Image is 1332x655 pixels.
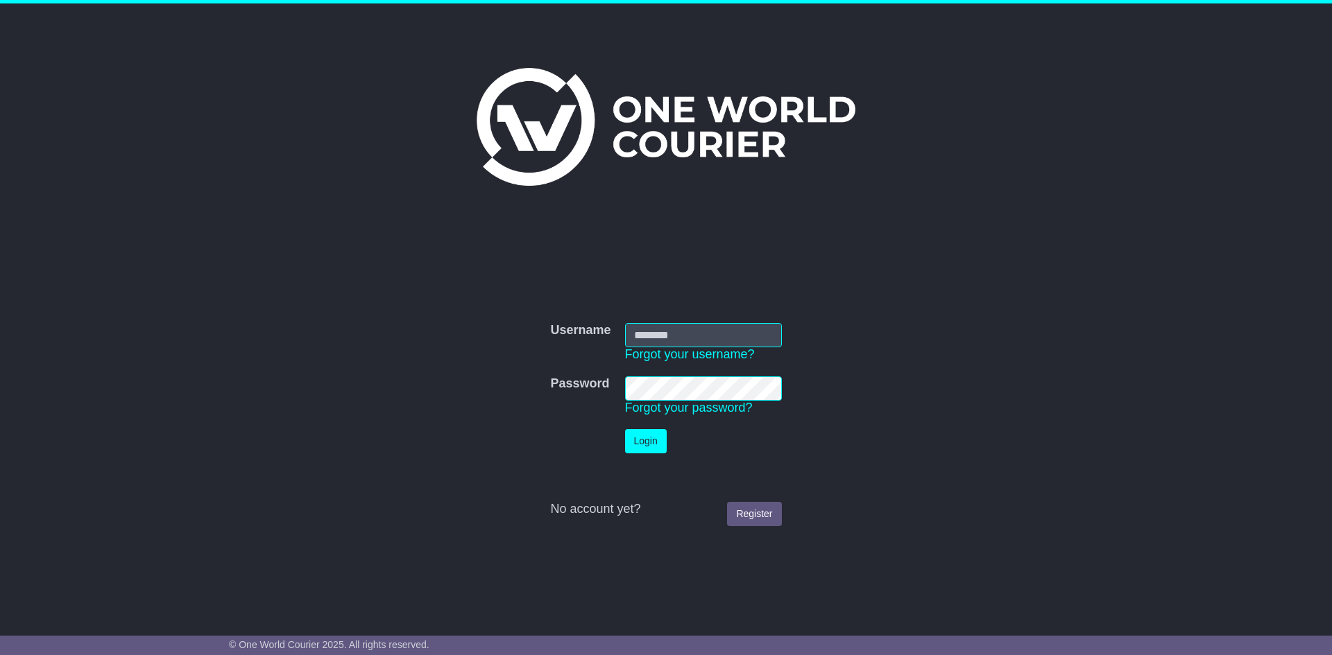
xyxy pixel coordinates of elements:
a: Forgot your password? [625,401,753,414]
label: Password [550,376,609,392]
span: © One World Courier 2025. All rights reserved. [229,639,429,650]
button: Login [625,429,667,453]
div: No account yet? [550,502,781,517]
a: Forgot your username? [625,347,755,361]
label: Username [550,323,610,338]
img: One World [477,68,855,186]
a: Register [727,502,781,526]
